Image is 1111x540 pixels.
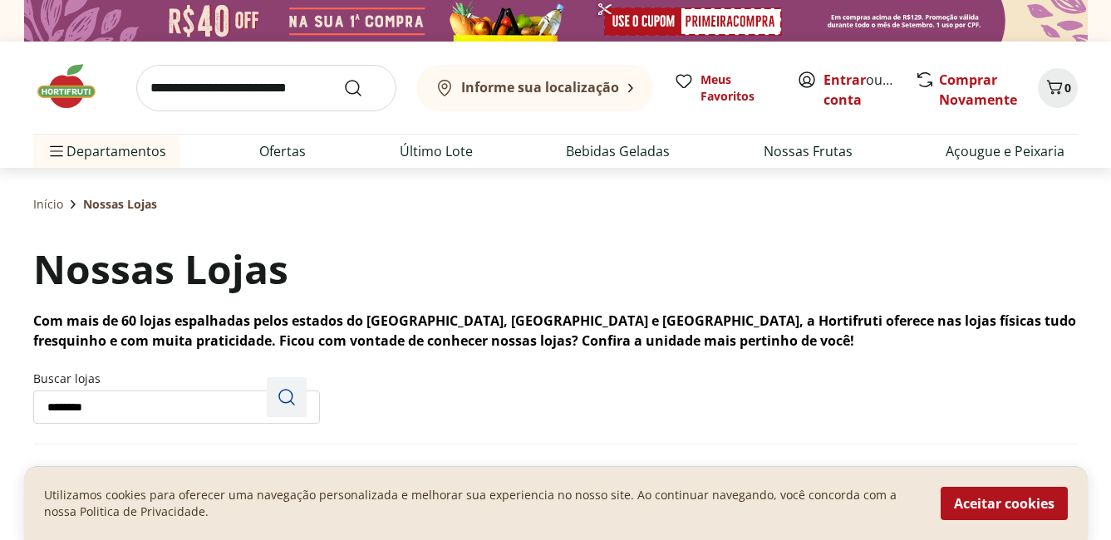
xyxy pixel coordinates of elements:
[33,311,1078,351] p: Com mais de 60 lojas espalhadas pelos estados do [GEOGRAPHIC_DATA], [GEOGRAPHIC_DATA] e [GEOGRAPH...
[1064,80,1071,96] span: 0
[939,71,1017,109] a: Comprar Novamente
[823,71,866,89] a: Entrar
[83,196,157,213] span: Nossas Lojas
[461,78,619,96] b: Informe sua localização
[566,141,670,161] a: Bebidas Geladas
[946,141,1064,161] a: Açougue e Peixaria
[33,61,116,111] img: Hortifruti
[33,196,63,213] a: Início
[44,487,921,520] p: Utilizamos cookies para oferecer uma navegação personalizada e melhorar sua experiencia no nosso ...
[33,371,320,424] label: Buscar lojas
[343,78,383,98] button: Submit Search
[823,70,897,110] span: ou
[47,131,66,171] button: Menu
[701,71,777,105] span: Meus Favoritos
[764,141,853,161] a: Nossas Frutas
[400,141,473,161] a: Último Lote
[267,377,307,417] button: Pesquisar
[33,390,320,424] input: Buscar lojasPesquisar
[33,241,288,297] h1: Nossas Lojas
[259,141,306,161] a: Ofertas
[941,487,1068,520] button: Aceitar cookies
[136,65,396,111] input: search
[416,65,654,111] button: Informe sua localização
[1038,68,1078,108] button: Carrinho
[33,464,271,498] h2: [GEOGRAPHIC_DATA]
[47,131,166,171] span: Departamentos
[674,71,777,105] a: Meus Favoritos
[823,71,915,109] a: Criar conta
